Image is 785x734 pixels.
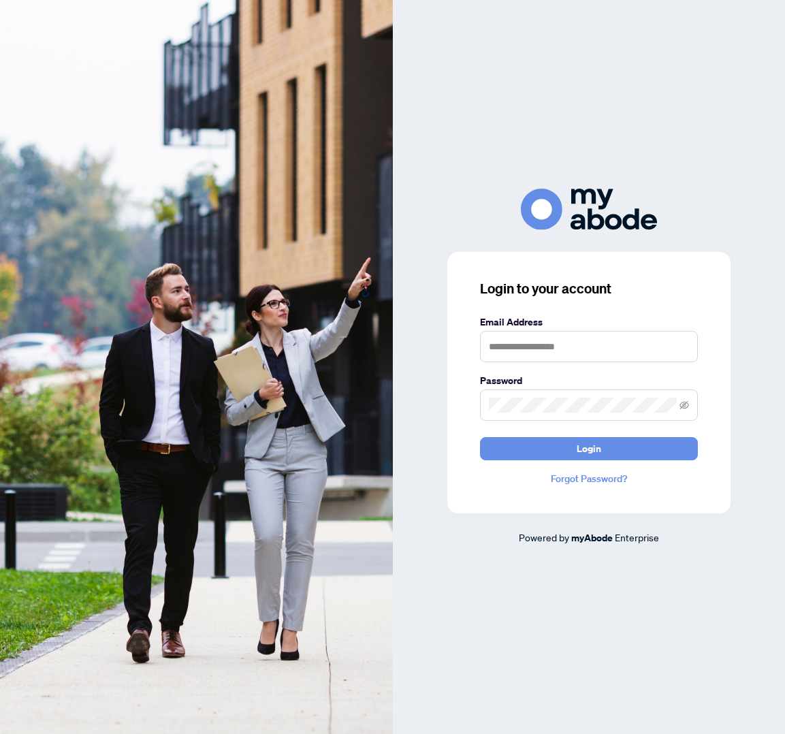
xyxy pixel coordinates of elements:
[480,437,698,460] button: Login
[480,373,698,388] label: Password
[480,471,698,486] a: Forgot Password?
[519,531,569,543] span: Powered by
[480,315,698,330] label: Email Address
[615,531,659,543] span: Enterprise
[480,279,698,298] h3: Login to your account
[521,189,657,230] img: ma-logo
[571,530,613,545] a: myAbode
[679,400,689,410] span: eye-invisible
[577,438,601,460] span: Login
